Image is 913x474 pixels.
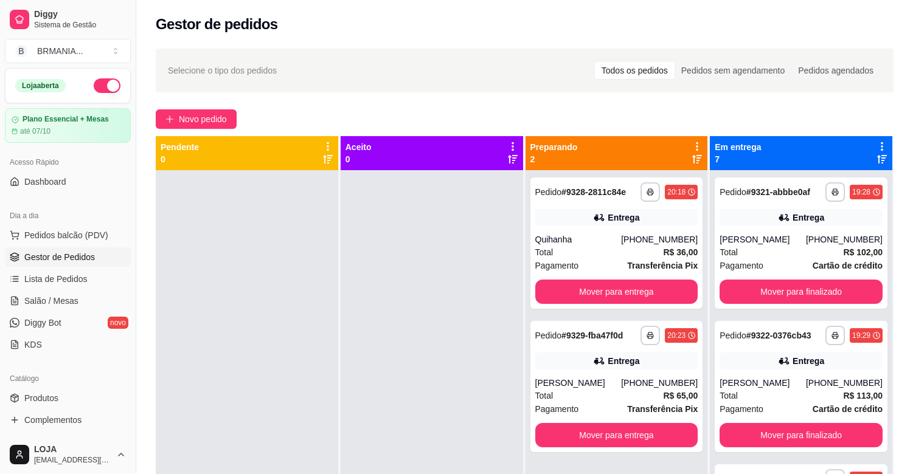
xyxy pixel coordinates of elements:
span: Total [720,246,738,259]
div: Acesso Rápido [5,153,131,172]
span: Pedido [535,331,562,340]
div: [PHONE_NUMBER] [806,377,883,389]
span: Sistema de Gestão [34,20,126,30]
p: 7 [715,153,761,165]
strong: # 9322-0376cb43 [746,331,811,340]
div: 19:29 [852,331,870,340]
span: Pagamento [720,402,763,416]
div: Todos os pedidos [595,62,675,79]
div: [PERSON_NAME] [535,377,622,389]
span: Pedido [720,187,746,197]
div: [PHONE_NUMBER] [806,233,883,246]
p: 0 [345,153,372,165]
span: plus [165,115,174,123]
span: [EMAIL_ADDRESS][DOMAIN_NAME] [34,455,111,465]
button: Mover para finalizado [720,280,883,304]
span: Total [535,246,554,259]
p: Preparando [530,141,578,153]
span: Complementos [24,414,82,426]
div: BRMANIA ... [37,45,83,57]
div: Dia a dia [5,206,131,225]
button: Mover para entrega [535,423,698,447]
span: B [15,45,27,57]
a: DiggySistema de Gestão [5,5,131,34]
span: Produtos [24,392,58,404]
a: Diggy Botnovo [5,313,131,332]
h2: Gestor de pedidos [156,15,278,34]
a: Lista de Pedidos [5,269,131,289]
p: Pendente [161,141,199,153]
p: Em entrega [715,141,761,153]
a: Plano Essencial + Mesasaté 07/10 [5,108,131,143]
strong: R$ 36,00 [663,247,698,257]
span: Pagamento [535,402,579,416]
span: Selecione o tipo dos pedidos [168,64,277,77]
strong: Cartão de crédito [813,404,883,414]
span: LOJA [34,444,111,455]
span: Pedidos balcão (PDV) [24,229,108,241]
span: Total [535,389,554,402]
span: Pagamento [535,259,579,272]
div: Pedidos agendados [791,62,880,79]
span: Lista de Pedidos [24,273,88,285]
div: [PERSON_NAME] [720,377,806,389]
a: Dashboard [5,172,131,191]
span: Novo pedido [179,112,227,126]
a: Salão / Mesas [5,291,131,311]
p: 0 [161,153,199,165]
button: Mover para entrega [535,280,698,304]
p: Aceito [345,141,372,153]
a: Gestor de Pedidos [5,247,131,267]
strong: R$ 65,00 [663,391,698,400]
strong: # 9321-abbbe0af [746,187,810,197]
p: 2 [530,153,578,165]
a: Complementos [5,410,131,430]
div: 20:23 [667,331,686,340]
div: Catálogo [5,369,131,388]
a: Produtos [5,388,131,408]
span: Diggy [34,9,126,20]
div: Loja aberta [15,79,66,92]
span: Gestor de Pedidos [24,251,95,263]
article: até 07/10 [20,126,50,136]
span: Pagamento [720,259,763,272]
div: 19:28 [852,187,870,197]
div: [PERSON_NAME] [720,233,806,246]
button: Pedidos balcão (PDV) [5,225,131,245]
strong: # 9329-fba47f0d [561,331,623,340]
a: KDS [5,335,131,354]
div: [PHONE_NUMBER] [621,233,698,246]
button: Alterar Status [94,78,120,93]
div: Entrega [608,355,639,367]
div: [PHONE_NUMBER] [621,377,698,389]
span: Total [720,389,738,402]
div: Entrega [793,355,824,367]
span: KDS [24,338,42,351]
div: Entrega [793,211,824,224]
div: 20:18 [667,187,686,197]
button: LOJA[EMAIL_ADDRESS][DOMAIN_NAME] [5,440,131,469]
strong: Transferência Pix [627,404,698,414]
span: Diggy Bot [24,317,61,329]
div: Entrega [608,211,639,224]
div: Quihanha [535,233,622,246]
strong: Cartão de crédito [813,261,883,270]
strong: # 9328-2811c84e [561,187,626,197]
span: Dashboard [24,176,66,188]
span: Salão / Mesas [24,295,78,307]
button: Select a team [5,39,131,63]
span: Pedido [535,187,562,197]
article: Plano Essencial + Mesas [23,115,109,124]
button: Novo pedido [156,109,237,129]
button: Mover para finalizado [720,423,883,447]
strong: Transferência Pix [627,261,698,270]
div: Pedidos sem agendamento [675,62,791,79]
strong: R$ 113,00 [843,391,883,400]
span: Pedido [720,331,746,340]
strong: R$ 102,00 [843,247,883,257]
